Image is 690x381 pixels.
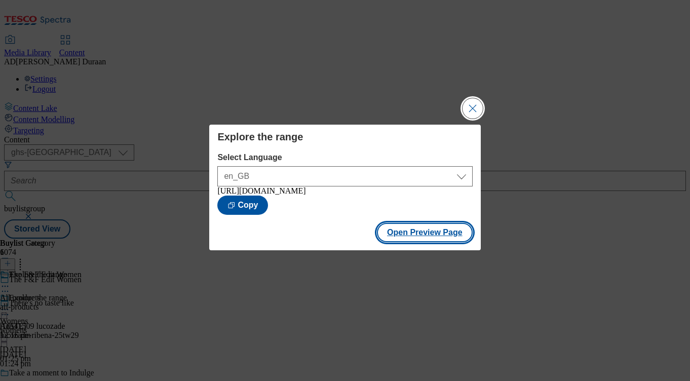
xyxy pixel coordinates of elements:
[217,131,472,143] h4: Explore the range
[463,98,483,119] button: Close Modal
[377,223,473,242] button: Open Preview Page
[217,196,268,215] button: Copy
[217,186,472,196] div: [URL][DOMAIN_NAME]
[209,125,480,250] div: Modal
[217,153,472,162] label: Select Language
